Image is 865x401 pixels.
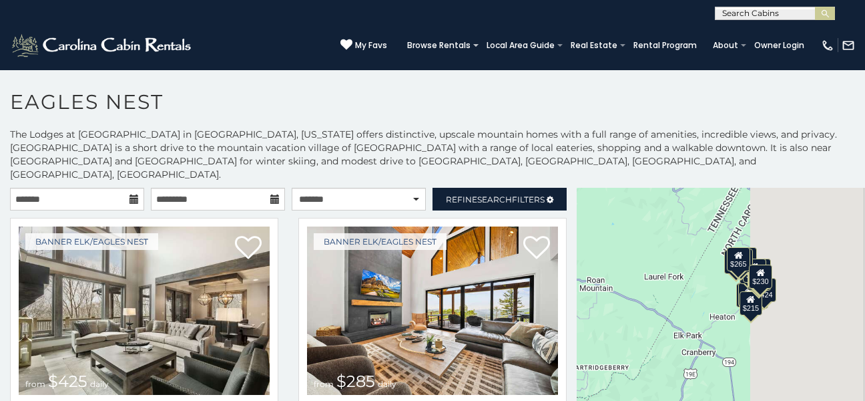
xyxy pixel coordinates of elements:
[477,194,512,205] span: Search
[355,39,387,51] span: My Favs
[748,265,771,289] div: $230
[336,372,375,391] span: $285
[736,283,759,307] div: $305
[314,233,447,250] a: Banner Elk/Eagles Nest
[378,379,396,389] span: daily
[446,194,545,205] span: Refine Filters
[740,291,762,315] div: $215
[724,250,747,274] div: $285
[19,227,270,395] img: Sunset Ridge Hideaway at Eagles Nest
[743,259,766,283] div: $315
[821,39,834,52] img: phone-regular-white.png
[748,36,811,55] a: Owner Login
[19,227,270,395] a: Sunset Ridge Hideaway at Eagles Nest from $425 daily
[564,36,624,55] a: Real Estate
[340,39,387,52] a: My Favs
[738,283,761,307] div: $230
[400,36,477,55] a: Browse Rentals
[627,36,703,55] a: Rental Program
[842,39,855,52] img: mail-regular-white.png
[90,379,109,389] span: daily
[749,265,772,289] div: $230
[523,235,550,263] a: Add to favorites
[727,247,750,271] div: $265
[25,379,45,389] span: from
[480,36,561,55] a: Local Area Guide
[10,32,195,59] img: White-1-2.png
[48,372,87,391] span: $425
[235,235,262,263] a: Add to favorites
[25,233,158,250] a: Banner Elk/Eagles Nest
[307,227,558,395] img: The Elk And Shepherd Lodge at Eagles Nest
[314,379,334,389] span: from
[432,188,567,211] a: RefineSearchFilters
[737,283,760,307] div: $230
[307,227,558,395] a: The Elk And Shepherd Lodge at Eagles Nest from $285 daily
[706,36,745,55] a: About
